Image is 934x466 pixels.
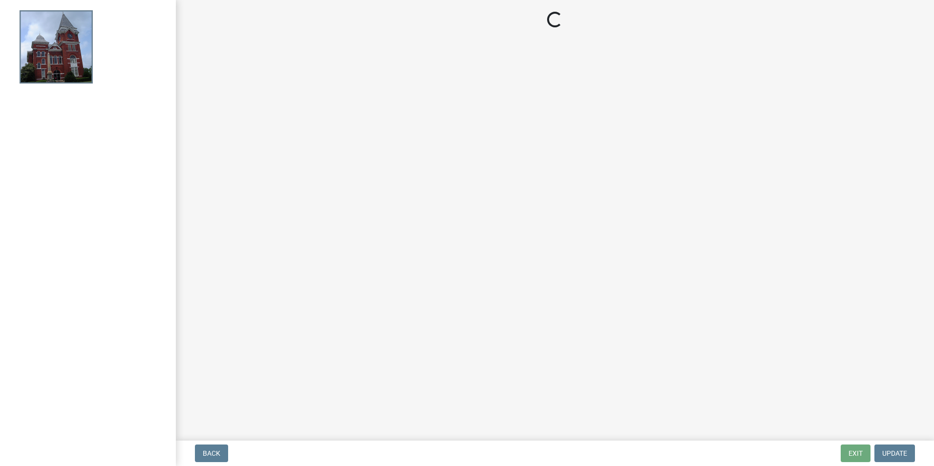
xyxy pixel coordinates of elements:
button: Back [195,445,228,462]
span: Update [882,449,907,457]
button: Update [874,445,915,462]
button: Exit [841,445,870,462]
img: Talbot County, Georgia [20,10,93,84]
span: Back [203,449,220,457]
